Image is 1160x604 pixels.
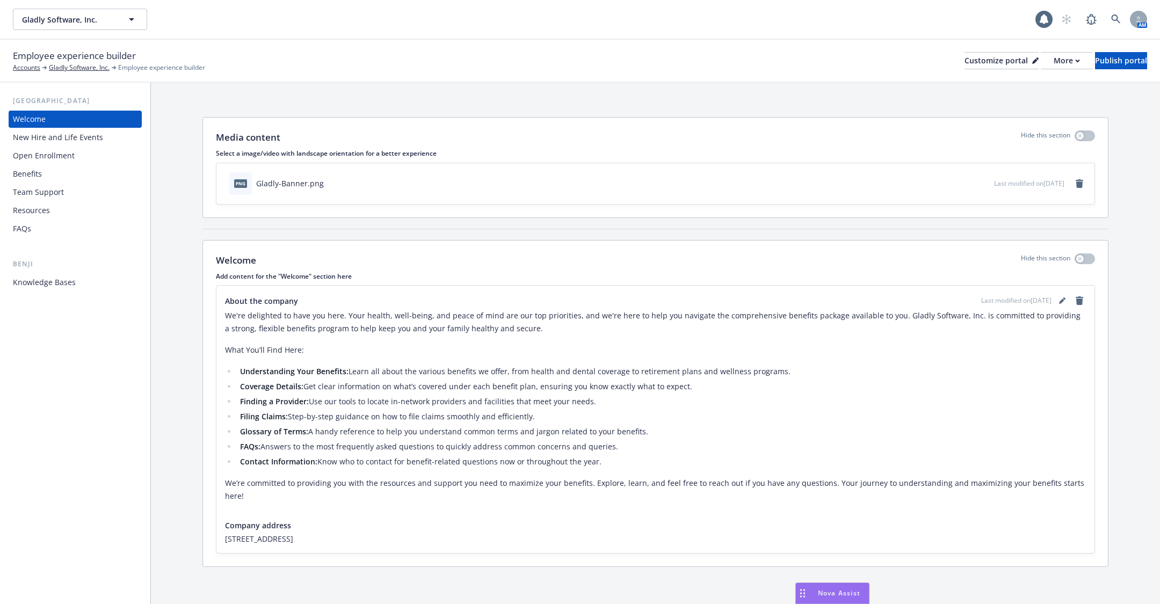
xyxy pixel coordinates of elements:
[13,220,31,237] div: FAQs
[9,96,142,106] div: [GEOGRAPHIC_DATA]
[796,583,809,603] div: Drag to move
[240,456,317,467] strong: Contact Information:
[1056,294,1069,307] a: editPencil
[225,533,1086,544] span: [STREET_ADDRESS]
[237,395,1086,408] li: Use our tools to locate in-network providers and facilities that meet your needs.
[237,425,1086,438] li: A handy reference to help you understand common terms and jargon related to your benefits.
[1073,294,1086,307] a: remove
[237,380,1086,393] li: Get clear information on what’s covered under each benefit plan, ensuring you know exactly what t...
[1095,53,1147,69] div: Publish portal
[240,381,303,391] strong: Coverage Details:
[216,272,1095,281] p: Add content for the "Welcome" section here
[240,441,260,452] strong: FAQs:
[1054,53,1080,69] div: More
[1095,52,1147,69] button: Publish portal
[118,63,205,72] span: Employee experience builder
[9,184,142,201] a: Team Support
[49,63,110,72] a: Gladly Software, Inc.
[240,366,349,376] strong: Understanding Your Benefits:
[981,296,1052,305] span: Last modified on [DATE]
[13,49,136,63] span: Employee experience builder
[237,440,1086,453] li: Answers to the most frequently asked questions to quickly address common concerns and queries.
[9,147,142,164] a: Open Enrollment
[22,14,115,25] span: Gladly Software, Inc.
[1081,9,1102,30] a: Report a Bug
[965,53,1039,69] div: Customize portal
[234,179,247,187] span: png
[980,178,990,189] button: preview file
[240,426,308,436] strong: Glossary of Terms:
[963,178,972,189] button: download file
[216,130,280,144] p: Media content
[225,309,1086,335] p: We're delighted to have you here. Your health, well-being, and peace of mind are our top prioriti...
[13,274,76,291] div: Knowledge Bases
[216,253,256,267] p: Welcome
[9,220,142,237] a: FAQs
[225,477,1086,503] p: We’re committed to providing you with the resources and support you need to maximize your benefit...
[1073,177,1086,190] a: remove
[9,111,142,128] a: Welcome
[13,111,46,128] div: Welcome
[1041,52,1093,69] button: More
[237,410,1086,423] li: Step-by-step guidance on how to file claims smoothly and efficiently.
[237,455,1086,468] li: Know who to contact for benefit-related questions now or throughout the year.
[13,129,103,146] div: New Hire and Life Events
[240,411,288,421] strong: Filing Claims:
[216,149,1095,158] p: Select a image/video with landscape orientation for a better experience
[1021,130,1070,144] p: Hide this section
[13,184,64,201] div: Team Support
[225,520,291,531] span: Company address
[225,295,298,307] span: About the company
[965,52,1039,69] button: Customize portal
[9,165,142,183] a: Benefits
[240,396,309,406] strong: Finding a Provider:
[13,147,75,164] div: Open Enrollment
[9,129,142,146] a: New Hire and Life Events
[9,202,142,219] a: Resources
[237,365,1086,378] li: Learn all about the various benefits we offer, from health and dental coverage to retirement plan...
[9,274,142,291] a: Knowledge Bases
[13,165,42,183] div: Benefits
[9,259,142,270] div: Benji
[818,588,860,598] span: Nova Assist
[13,202,50,219] div: Resources
[225,344,1086,356] p: What You’ll Find Here:
[1021,253,1070,267] p: Hide this section
[1056,9,1077,30] a: Start snowing
[13,9,147,30] button: Gladly Software, Inc.
[994,179,1064,188] span: Last modified on [DATE]
[13,63,40,72] a: Accounts
[256,178,324,189] div: Gladly-Banner.png
[1105,9,1127,30] a: Search
[795,583,869,604] button: Nova Assist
